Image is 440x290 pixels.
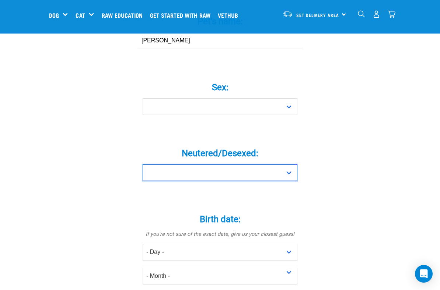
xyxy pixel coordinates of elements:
label: Neutered/Desexed: [109,147,331,160]
label: Sex: [109,81,331,94]
span: Set Delivery Area [296,14,339,16]
a: Raw Education [100,0,148,30]
a: Vethub [216,0,244,30]
p: If you're not sure of the exact date, give us your closest guess! [109,230,331,238]
img: home-icon@2x.png [388,10,395,18]
label: Birth date: [109,213,331,226]
div: Open Intercom Messenger [415,265,433,283]
a: Dog [49,11,59,20]
img: home-icon-1@2x.png [358,10,365,17]
a: Get started with Raw [148,0,216,30]
a: Cat [76,11,85,20]
img: user.png [373,10,380,18]
img: van-moving.png [283,11,293,17]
